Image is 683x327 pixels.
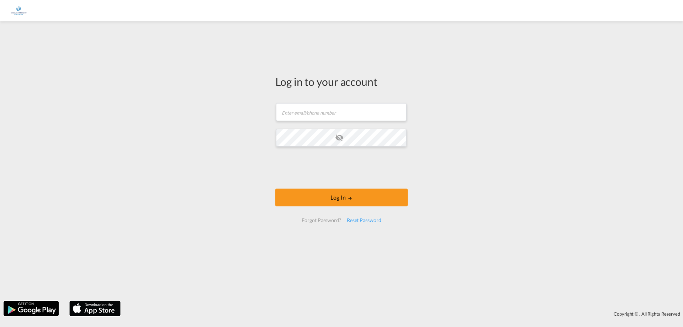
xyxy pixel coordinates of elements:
[287,154,396,181] iframe: reCAPTCHA
[335,133,344,142] md-icon: icon-eye-off
[124,308,683,320] div: Copyright © . All Rights Reserved
[69,300,121,317] img: apple.png
[11,3,27,19] img: e1326340b7c511ef854e8d6a806141ad.jpg
[276,103,407,121] input: Enter email/phone number
[344,214,384,227] div: Reset Password
[275,189,408,206] button: LOGIN
[3,300,59,317] img: google.png
[299,214,344,227] div: Forgot Password?
[275,74,408,89] div: Log in to your account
